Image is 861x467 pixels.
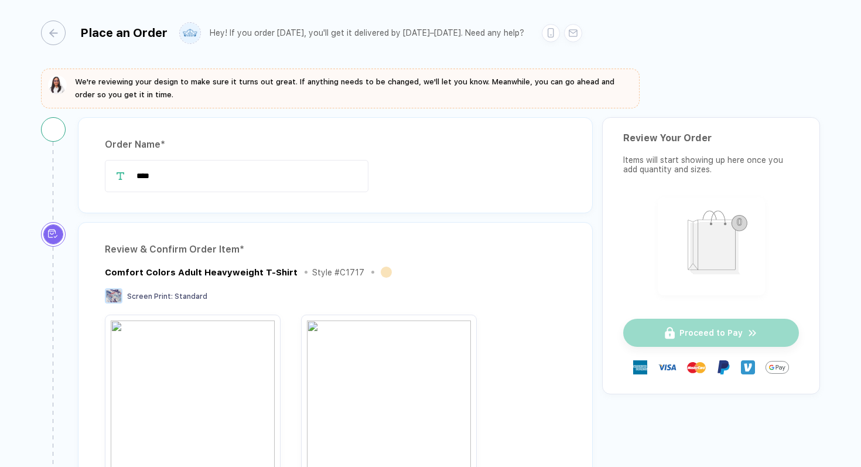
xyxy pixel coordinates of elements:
[105,288,122,304] img: Screen Print
[105,267,298,278] div: Comfort Colors Adult Heavyweight T-Shirt
[180,23,200,43] img: user profile
[716,360,730,374] img: Paypal
[623,155,799,174] div: Items will start showing up here once you add quantity and sizes.
[105,240,566,259] div: Review & Confirm Order Item
[741,360,755,374] img: Venmo
[687,358,706,377] img: master-card
[80,26,168,40] div: Place an Order
[127,292,173,301] span: Screen Print :
[663,203,760,288] img: shopping_bag.png
[633,360,647,374] img: express
[175,292,207,301] span: Standard
[766,356,789,379] img: Google Pay
[105,135,566,154] div: Order Name
[48,76,633,101] button: We're reviewing your design to make sure it turns out great. If anything needs to be changed, we'...
[48,76,67,94] img: sophie
[312,268,364,277] div: Style # C1717
[623,132,799,144] div: Review Your Order
[210,28,524,38] div: Hey! If you order [DATE], you'll get it delivered by [DATE]–[DATE]. Need any help?
[658,358,676,377] img: visa
[75,77,614,99] span: We're reviewing your design to make sure it turns out great. If anything needs to be changed, we'...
